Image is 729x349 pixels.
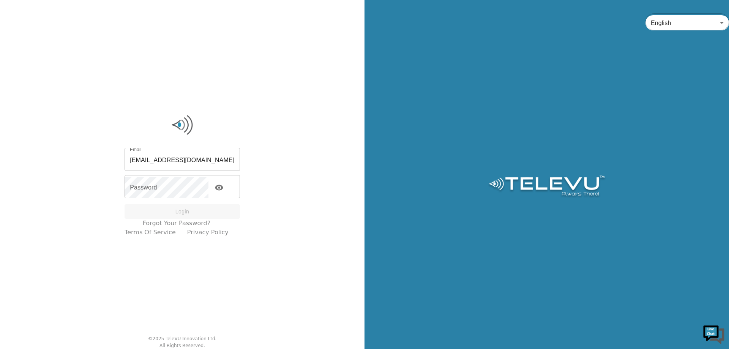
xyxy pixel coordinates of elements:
[143,219,211,228] a: Forgot your password?
[125,114,240,136] img: Logo
[645,12,729,33] div: English
[148,335,217,342] div: © 2025 TeleVU Innovation Ltd.
[125,228,176,237] a: Terms of Service
[211,180,227,195] button: toggle password visibility
[159,342,205,349] div: All Rights Reserved.
[702,322,725,345] img: Chat Widget
[187,228,229,237] a: Privacy Policy
[488,175,606,198] img: Logo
